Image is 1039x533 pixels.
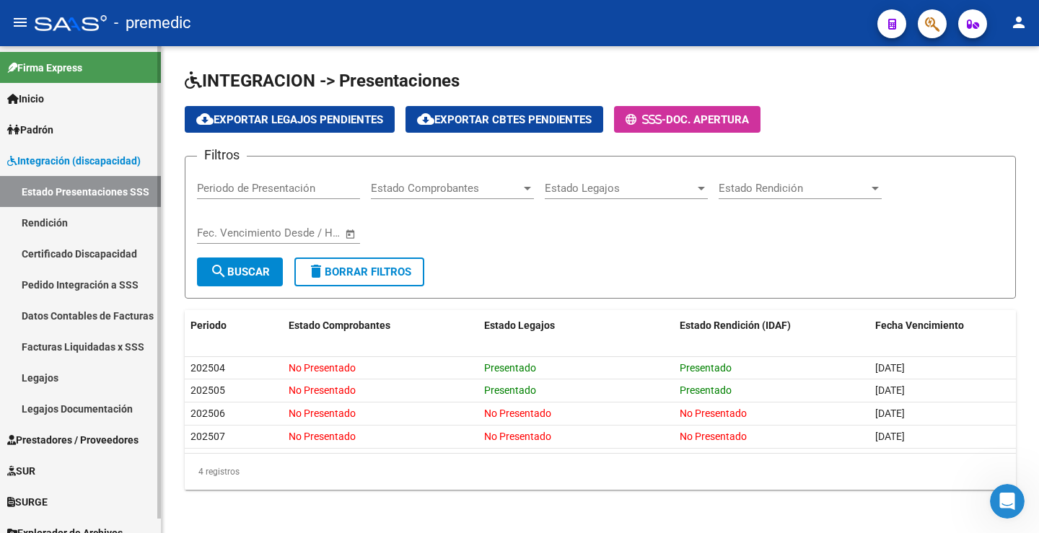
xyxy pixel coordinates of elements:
span: Estado Legajos [484,320,555,331]
span: No Presentado [484,408,551,419]
mat-icon: cloud_download [417,110,434,128]
span: Estado Comprobantes [371,182,521,195]
button: Buscar [197,257,283,286]
datatable-header-cell: Estado Comprobantes [283,310,478,341]
span: [DATE] [875,408,905,419]
datatable-header-cell: Estado Legajos [478,310,674,341]
mat-icon: menu [12,14,29,31]
span: Doc. Apertura [666,113,749,126]
span: Padrón [7,122,53,138]
span: [DATE] [875,362,905,374]
span: No Presentado [680,408,747,419]
span: - [626,113,666,126]
span: No Presentado [289,408,356,419]
datatable-header-cell: Estado Rendición (IDAF) [674,310,869,341]
span: Estado Comprobantes [289,320,390,331]
h3: Filtros [197,145,247,165]
span: Estado Rendición (IDAF) [680,320,791,331]
span: 202504 [190,362,225,374]
iframe: Intercom live chat [990,484,1025,519]
span: Prestadores / Proveedores [7,432,139,448]
datatable-header-cell: Fecha Vencimiento [869,310,1016,341]
span: SURGE [7,494,48,510]
mat-icon: person [1010,14,1027,31]
mat-icon: search [210,263,227,280]
span: 202506 [190,408,225,419]
button: Borrar Filtros [294,257,424,286]
span: Borrar Filtros [307,265,411,278]
span: Estado Rendición [719,182,869,195]
span: Presentado [484,384,536,396]
div: 4 registros [185,454,1016,490]
span: No Presentado [289,431,356,442]
span: SUR [7,463,35,479]
span: No Presentado [289,362,356,374]
mat-icon: cloud_download [196,110,214,128]
span: - premedic [114,7,191,39]
span: No Presentado [484,431,551,442]
mat-icon: delete [307,263,325,280]
span: Estado Legajos [545,182,695,195]
span: [DATE] [875,384,905,396]
span: Exportar Legajos Pendientes [196,113,383,126]
span: Presentado [680,362,732,374]
button: -Doc. Apertura [614,106,760,133]
span: Periodo [190,320,227,331]
datatable-header-cell: Periodo [185,310,283,341]
span: Fecha Vencimiento [875,320,964,331]
span: Integración (discapacidad) [7,153,141,169]
span: INTEGRACION -> Presentaciones [185,71,460,91]
span: Firma Express [7,60,82,76]
span: Buscar [210,265,270,278]
span: 202507 [190,431,225,442]
span: [DATE] [875,431,905,442]
input: Fecha inicio [197,226,255,239]
button: Open calendar [343,226,359,242]
span: Inicio [7,91,44,107]
span: No Presentado [289,384,356,396]
button: Exportar Cbtes Pendientes [405,106,603,133]
span: Exportar Cbtes Pendientes [417,113,592,126]
span: Presentado [680,384,732,396]
span: No Presentado [680,431,747,442]
button: Exportar Legajos Pendientes [185,106,395,133]
span: Presentado [484,362,536,374]
input: Fecha fin [268,226,338,239]
span: 202505 [190,384,225,396]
